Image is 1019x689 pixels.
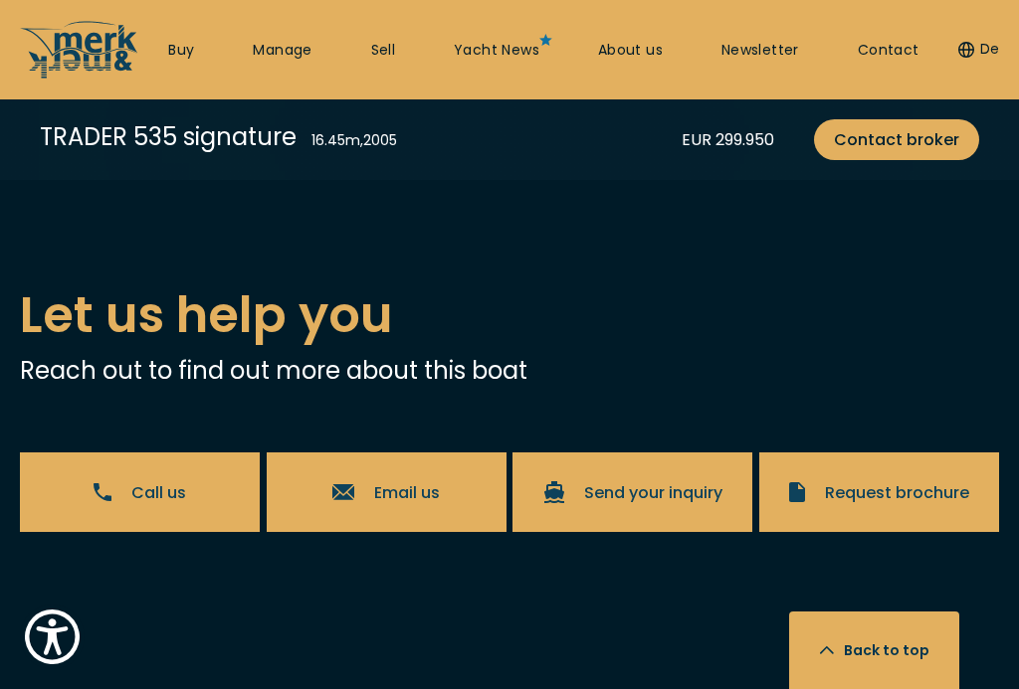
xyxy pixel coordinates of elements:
[454,41,539,61] a: Yacht News
[20,63,139,86] a: /
[20,604,85,669] button: Show Accessibility Preferences
[253,41,311,61] a: Manage
[311,130,397,151] div: 16.45 m , 2005
[759,452,999,532] a: Request brochure
[131,480,186,505] span: Call us
[721,41,799,61] a: Newsletter
[374,480,440,505] span: Email us
[512,452,752,532] a: Send your inquiry
[20,452,260,532] a: Call us
[371,41,396,61] a: Sell
[958,40,999,60] button: De
[789,611,959,689] button: Back to top
[858,41,919,61] a: Contact
[40,119,297,154] div: TRADER 535 signature
[598,41,663,61] a: About us
[814,119,979,160] a: Contact broker
[834,127,959,152] span: Contact broker
[584,480,722,505] span: Send your inquiry
[20,277,999,353] h2: Let us help you
[168,41,194,61] a: Buy
[20,353,999,388] p: Reach out to find out more about this boat
[267,452,507,532] a: Email us
[825,480,969,505] span: Request brochure
[682,127,774,152] div: EUR 299.950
